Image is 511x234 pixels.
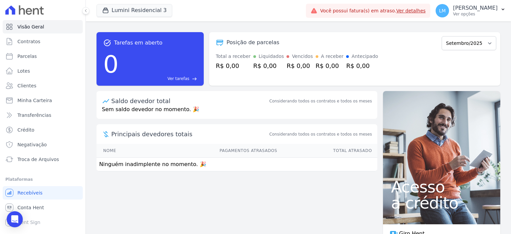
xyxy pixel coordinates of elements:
span: Troca de Arquivos [17,156,59,163]
a: Troca de Arquivos [3,153,83,166]
p: Ver opções [453,11,498,17]
span: Conta Hent [17,204,44,211]
span: Contratos [17,38,40,45]
div: Saldo devedor total [111,96,268,105]
div: R$ 0,00 [346,61,378,70]
span: Clientes [17,82,36,89]
a: Recebíveis [3,186,83,200]
a: Lotes [3,64,83,78]
td: Ninguém inadimplente no momento. 🎉 [97,158,377,171]
div: Posição de parcelas [227,38,279,47]
div: R$ 0,00 [316,61,344,70]
span: Considerando todos os contratos e todos os meses [269,131,372,137]
div: Vencidos [292,53,313,60]
a: Parcelas [3,50,83,63]
a: Ver detalhes [396,8,426,13]
span: east [192,76,197,81]
span: Ver tarefas [168,76,189,82]
a: Visão Geral [3,20,83,33]
span: Minha Carteira [17,97,52,104]
span: Principais devedores totais [111,130,268,139]
a: Clientes [3,79,83,92]
span: Visão Geral [17,23,44,30]
span: Transferências [17,112,51,119]
span: Negativação [17,141,47,148]
span: Lotes [17,68,30,74]
span: task_alt [103,39,111,47]
a: Ver tarefas east [121,76,197,82]
span: Recebíveis [17,189,43,196]
p: [PERSON_NAME] [453,5,498,11]
span: Acesso [391,179,492,195]
a: Negativação [3,138,83,151]
span: LM [439,8,446,13]
span: Tarefas em aberto [114,39,163,47]
th: Nome [97,144,147,158]
div: 0 [103,47,119,82]
span: a crédito [391,195,492,211]
span: Você possui fatura(s) em atraso. [320,7,426,14]
div: Plataformas [5,175,80,183]
div: A receber [321,53,344,60]
th: Pagamentos Atrasados [147,144,278,158]
div: Total a receber [216,53,251,60]
div: Liquidados [259,53,284,60]
p: Sem saldo devedor no momento. 🎉 [97,105,377,119]
a: Contratos [3,35,83,48]
div: R$ 0,00 [286,61,313,70]
a: Minha Carteira [3,94,83,107]
button: LM [PERSON_NAME] Ver opções [430,1,511,20]
div: Open Intercom Messenger [7,211,23,227]
div: Antecipado [352,53,378,60]
a: Transferências [3,108,83,122]
span: Crédito [17,127,35,133]
a: Conta Hent [3,201,83,214]
button: Lumini Residencial 3 [97,4,172,17]
div: R$ 0,00 [216,61,251,70]
span: Parcelas [17,53,37,60]
th: Total Atrasado [277,144,377,158]
div: Considerando todos os contratos e todos os meses [269,98,372,104]
a: Crédito [3,123,83,137]
div: R$ 0,00 [253,61,284,70]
